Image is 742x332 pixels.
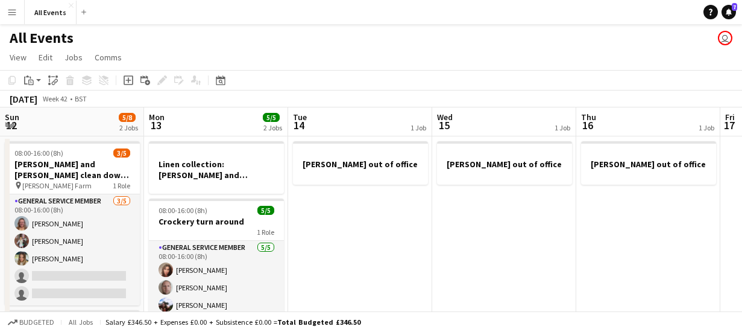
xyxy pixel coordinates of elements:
[66,318,95,327] span: All jobs
[725,112,735,123] span: Fri
[75,94,87,103] div: BST
[119,113,136,122] span: 5/8
[39,52,52,63] span: Edit
[119,123,138,132] div: 2 Jobs
[732,3,737,11] span: 7
[6,316,56,329] button: Budgeted
[722,5,736,19] a: 7
[149,112,165,123] span: Mon
[10,93,37,105] div: [DATE]
[149,159,284,180] h3: Linen collection: [PERSON_NAME] and [PERSON_NAME] + Kitty and [PERSON_NAME]
[5,141,140,305] app-job-card: 08:00-16:00 (8h)3/5[PERSON_NAME] and [PERSON_NAME] clean down AWF [PERSON_NAME] Farm1 RoleGeneral...
[113,148,130,158] span: 3/5
[147,118,165,132] span: 13
[291,118,307,132] span: 14
[10,29,74,47] h1: All Events
[149,216,284,227] h3: Crockery turn around
[435,118,453,132] span: 15
[257,228,274,237] span: 1 Role
[5,159,140,180] h3: [PERSON_NAME] and [PERSON_NAME] clean down AWF
[159,206,207,215] span: 08:00-16:00 (8h)
[149,141,284,194] app-job-card: Linen collection: [PERSON_NAME] and [PERSON_NAME] + Kitty and [PERSON_NAME]
[581,159,716,170] h3: [PERSON_NAME] out of office
[95,52,122,63] span: Comms
[257,206,274,215] span: 5/5
[293,112,307,123] span: Tue
[263,123,282,132] div: 2 Jobs
[5,194,140,305] app-card-role: General service member3/508:00-16:00 (8h)[PERSON_NAME][PERSON_NAME][PERSON_NAME]
[19,318,54,327] span: Budgeted
[34,49,57,65] a: Edit
[581,112,596,123] span: Thu
[90,49,127,65] a: Comms
[105,318,360,327] div: Salary £346.50 + Expenses £0.00 + Subsistence £0.00 =
[581,141,716,185] app-job-card: [PERSON_NAME] out of office
[22,181,92,190] span: [PERSON_NAME] Farm
[437,141,572,185] app-job-card: [PERSON_NAME] out of office
[113,181,130,190] span: 1 Role
[5,112,19,123] span: Sun
[60,49,87,65] a: Jobs
[579,118,596,132] span: 16
[437,159,572,170] h3: [PERSON_NAME] out of office
[5,49,31,65] a: View
[699,123,714,132] div: 1 Job
[723,118,735,132] span: 17
[64,52,83,63] span: Jobs
[718,31,732,45] app-user-avatar: Lucy Hinks
[25,1,77,24] button: All Events
[293,141,428,185] app-job-card: [PERSON_NAME] out of office
[14,148,63,158] span: 08:00-16:00 (8h)
[3,118,19,132] span: 12
[293,159,428,170] h3: [PERSON_NAME] out of office
[410,123,426,132] div: 1 Job
[10,52,27,63] span: View
[555,123,570,132] div: 1 Job
[277,318,360,327] span: Total Budgeted £346.50
[437,112,453,123] span: Wed
[263,113,280,122] span: 5/5
[40,94,70,103] span: Week 42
